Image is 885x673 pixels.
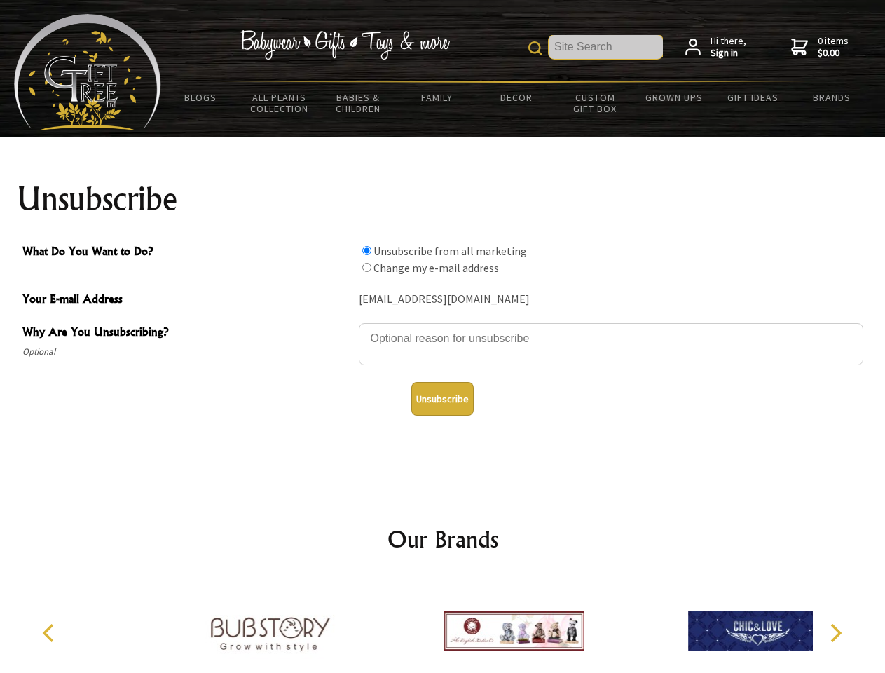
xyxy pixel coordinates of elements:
button: Unsubscribe [411,382,474,416]
label: Unsubscribe from all marketing [373,244,527,258]
a: Hi there,Sign in [685,35,746,60]
a: 0 items$0.00 [791,35,849,60]
h1: Unsubscribe [17,182,869,216]
a: Decor [476,83,556,112]
textarea: Why Are You Unsubscribing? [359,323,863,365]
span: Optional [22,344,352,360]
input: What Do You Want to Do? [362,263,371,272]
img: Babyware - Gifts - Toys and more... [14,14,161,130]
strong: $0.00 [818,47,849,60]
span: 0 items [818,34,849,60]
button: Next [820,618,851,648]
a: Gift Ideas [713,83,793,112]
a: All Plants Collection [240,83,320,123]
input: What Do You Want to Do? [362,246,371,255]
span: Why Are You Unsubscribing? [22,323,352,344]
a: Custom Gift Box [556,83,635,123]
span: Hi there, [711,35,746,60]
span: Your E-mail Address [22,290,352,311]
div: [EMAIL_ADDRESS][DOMAIN_NAME] [359,289,863,311]
strong: Sign in [711,47,746,60]
a: Family [398,83,477,112]
a: Babies & Children [319,83,398,123]
a: BLOGS [161,83,240,112]
a: Grown Ups [634,83,713,112]
input: Site Search [549,35,663,59]
span: What Do You Want to Do? [22,243,352,263]
img: Babywear - Gifts - Toys & more [240,30,450,60]
a: Brands [793,83,872,112]
img: product search [528,41,542,55]
h2: Our Brands [28,522,858,556]
button: Previous [35,618,66,648]
label: Change my e-mail address [373,261,499,275]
